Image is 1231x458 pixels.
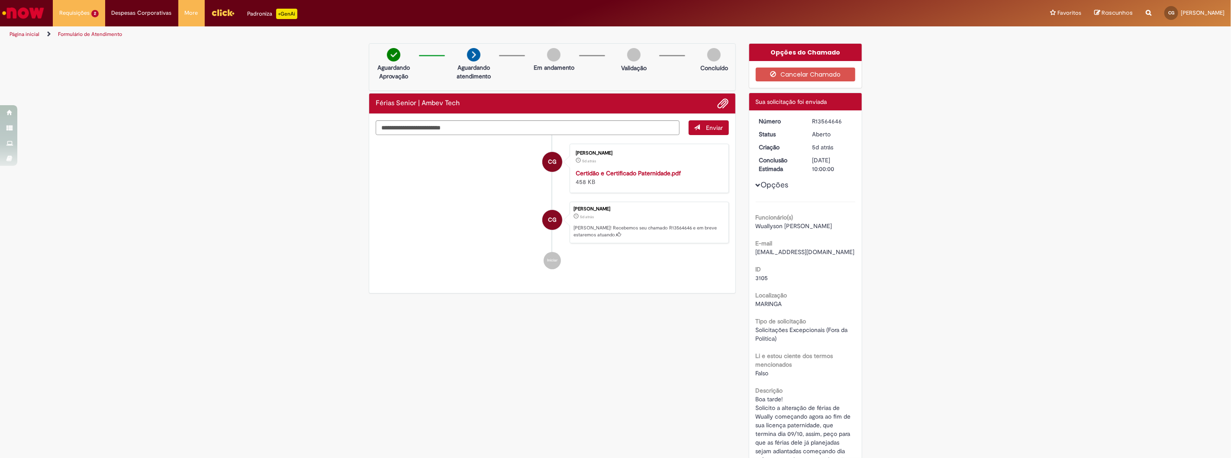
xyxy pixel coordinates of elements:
b: E-mail [756,239,773,247]
p: Em andamento [534,63,574,72]
div: [PERSON_NAME] [576,151,720,156]
h2: Férias Senior | Ambev Tech Histórico de tíquete [376,100,460,107]
div: 458 KB [576,169,720,186]
div: 24/09/2025 18:12:47 [812,143,852,152]
dt: Conclusão Estimada [753,156,806,173]
img: click_logo_yellow_360x200.png [211,6,235,19]
dt: Criação [753,143,806,152]
a: Formulário de Atendimento [58,31,122,38]
span: [EMAIL_ADDRESS][DOMAIN_NAME] [756,248,855,256]
time: 24/09/2025 18:11:43 [582,158,596,164]
span: [PERSON_NAME] [1181,9,1225,16]
span: Enviar [706,124,723,132]
span: Despesas Corporativas [112,9,172,17]
textarea: Digite sua mensagem aqui... [376,120,680,135]
span: MARINGA [756,300,782,308]
a: Rascunhos [1094,9,1133,17]
div: Caroline Ferreira Gugliotti [542,152,562,172]
div: Caroline Ferreira Gugliotti [542,210,562,230]
button: Cancelar Chamado [756,68,856,81]
span: CG [548,152,557,172]
div: R13564646 [812,117,852,126]
b: Descrição [756,387,783,394]
img: img-circle-grey.png [547,48,561,61]
a: Certidão e Certificado Paternidade.pdf [576,169,681,177]
p: Concluído [700,64,728,72]
span: 5d atrás [582,158,596,164]
dt: Número [753,117,806,126]
b: Localização [756,291,787,299]
span: More [185,9,198,17]
div: [PERSON_NAME] [574,206,724,212]
b: ID [756,265,761,273]
p: +GenAi [276,9,297,19]
span: Rascunhos [1102,9,1133,17]
button: Enviar [689,120,729,135]
span: 3105 [756,274,768,282]
span: Sua solicitação foi enviada [756,98,827,106]
p: [PERSON_NAME]! Recebemos seu chamado R13564646 e em breve estaremos atuando. [574,225,724,238]
div: Padroniza [248,9,297,19]
span: 2 [91,10,99,17]
dt: Status [753,130,806,139]
img: img-circle-grey.png [707,48,721,61]
b: Tipo de solicitação [756,317,806,325]
span: Falso [756,369,769,377]
span: 5d atrás [580,214,594,219]
ul: Histórico de tíquete [376,135,729,278]
b: Funcionário(s) [756,213,793,221]
span: Solicitações Excepcionais (Fora da Política) [756,326,850,342]
p: Aguardando Aprovação [373,63,415,81]
button: Adicionar anexos [718,98,729,109]
span: CG [1168,10,1174,16]
span: Favoritos [1057,9,1081,17]
ul: Trilhas de página [6,26,814,42]
img: img-circle-grey.png [627,48,641,61]
p: Validação [621,64,647,72]
b: Li e estou ciente dos termos mencionados [756,352,833,368]
time: 24/09/2025 18:12:47 [580,214,594,219]
span: Requisições [59,9,90,17]
li: Caroline Ferreira Gugliotti [376,202,729,243]
img: ServiceNow [1,4,45,22]
div: [DATE] 10:00:00 [812,156,852,173]
span: 5d atrás [812,143,833,151]
span: CG [548,210,557,230]
img: arrow-next.png [467,48,480,61]
p: Aguardando atendimento [453,63,495,81]
span: Wuallyson [PERSON_NAME] [756,222,832,230]
a: Página inicial [10,31,39,38]
div: Opções do Chamado [749,44,862,61]
img: check-circle-green.png [387,48,400,61]
div: Aberto [812,130,852,139]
